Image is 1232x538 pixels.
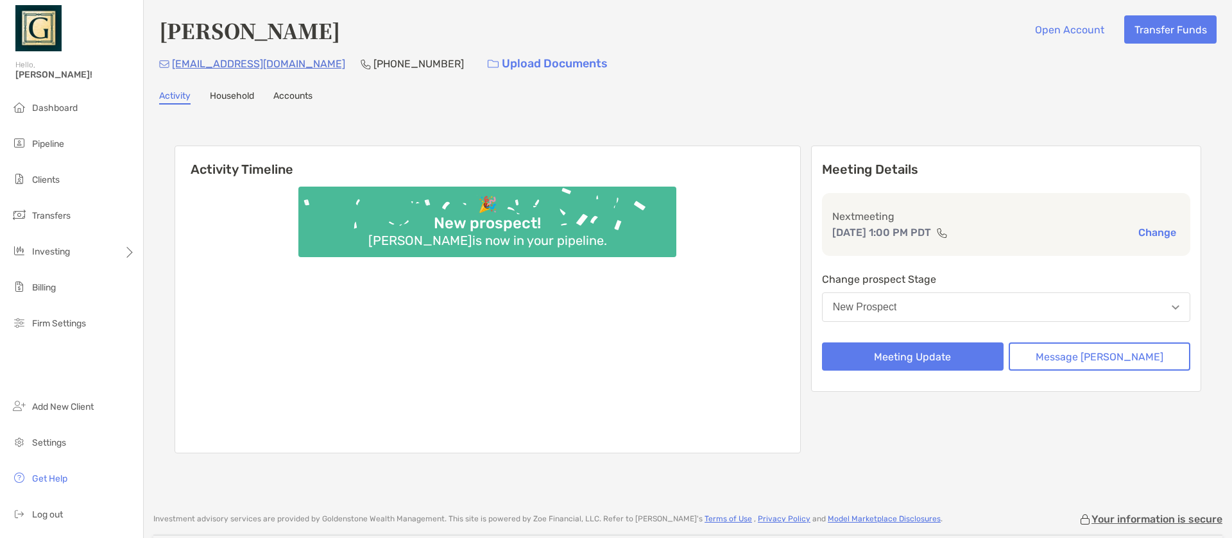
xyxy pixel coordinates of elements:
p: [PHONE_NUMBER] [373,56,464,72]
span: Firm Settings [32,318,86,329]
a: Activity [159,90,191,105]
img: Phone Icon [361,59,371,69]
a: Household [210,90,254,105]
img: communication type [936,228,948,238]
span: Add New Client [32,401,94,412]
span: Clients [32,174,60,185]
a: Accounts [273,90,312,105]
span: Settings [32,437,66,448]
h4: [PERSON_NAME] [159,15,340,45]
img: investing icon [12,243,27,258]
p: Meeting Details [822,162,1190,178]
img: button icon [488,60,499,69]
img: get-help icon [12,470,27,485]
span: Pipeline [32,139,64,149]
span: Get Help [32,473,67,484]
a: Model Marketplace Disclosures [828,514,941,523]
p: [DATE] 1:00 PM PDT [832,224,931,240]
a: Upload Documents [479,50,616,78]
a: Privacy Policy [758,514,810,523]
button: New Prospect [822,292,1190,322]
div: New prospect! [429,214,546,233]
img: transfers icon [12,207,27,223]
div: 🎉 [473,196,502,214]
p: Change prospect Stage [822,271,1190,287]
div: New Prospect [833,301,897,313]
a: Terms of Use [705,514,752,523]
button: Meeting Update [822,342,1004,371]
img: Zoe Logo [15,5,62,51]
button: Change [1134,226,1180,239]
img: firm-settings icon [12,315,27,330]
div: [PERSON_NAME] is now in your pipeline. [363,233,612,248]
span: [PERSON_NAME]! [15,69,135,80]
p: Your information is secure [1091,513,1222,525]
img: Email Icon [159,60,169,68]
button: Open Account [1025,15,1114,44]
span: Investing [32,246,70,257]
p: Investment advisory services are provided by Goldenstone Wealth Management . This site is powered... [153,514,943,524]
img: pipeline icon [12,135,27,151]
img: settings icon [12,434,27,450]
p: [EMAIL_ADDRESS][DOMAIN_NAME] [172,56,345,72]
img: logout icon [12,506,27,521]
span: Dashboard [32,103,78,113]
button: Message [PERSON_NAME] [1009,342,1190,371]
img: billing icon [12,279,27,294]
span: Billing [32,282,56,293]
img: add_new_client icon [12,398,27,414]
span: Log out [32,509,63,520]
h6: Activity Timeline [175,146,800,177]
span: Transfers [32,210,71,221]
p: Next meeting [832,208,1180,224]
img: Open dropdown arrow [1172,305,1179,310]
button: Transfer Funds [1124,15,1217,44]
img: clients icon [12,171,27,187]
img: dashboard icon [12,99,27,115]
